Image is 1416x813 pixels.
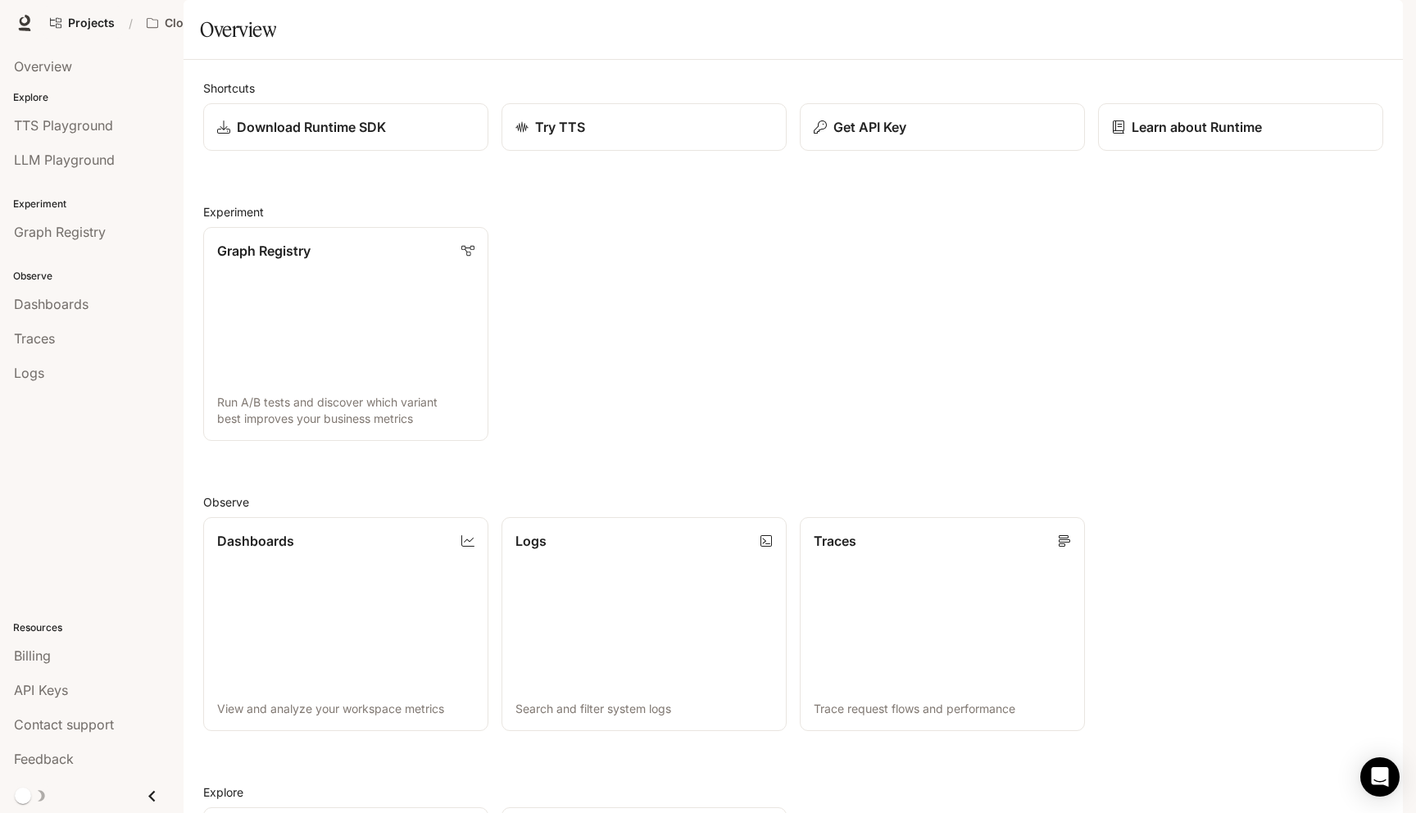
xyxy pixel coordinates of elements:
p: Graph Registry [217,241,311,261]
a: Download Runtime SDK [203,103,488,151]
span: Projects [68,16,115,30]
p: Dashboards [217,531,294,551]
p: Clone Voice Tests [165,16,256,30]
p: Logs [515,531,547,551]
a: LogsSearch and filter system logs [501,517,787,731]
p: View and analyze your workspace metrics [217,701,474,717]
p: Try TTS [535,117,585,137]
h2: Observe [203,493,1383,511]
p: Trace request flows and performance [814,701,1071,717]
p: Download Runtime SDK [237,117,386,137]
button: Get API Key [800,103,1085,151]
button: All workspaces [139,7,282,39]
a: Go to projects [43,7,122,39]
div: Open Intercom Messenger [1360,757,1400,797]
p: Search and filter system logs [515,701,773,717]
p: Get API Key [833,117,906,137]
h2: Shortcuts [203,79,1383,97]
a: TracesTrace request flows and performance [800,517,1085,731]
p: Run A/B tests and discover which variant best improves your business metrics [217,394,474,427]
h1: Overview [200,13,276,46]
h2: Experiment [203,203,1383,220]
a: Try TTS [501,103,787,151]
p: Traces [814,531,856,551]
a: DashboardsView and analyze your workspace metrics [203,517,488,731]
div: / [122,15,139,32]
p: Learn about Runtime [1132,117,1262,137]
h2: Explore [203,783,1383,801]
a: Learn about Runtime [1098,103,1383,151]
a: Graph RegistryRun A/B tests and discover which variant best improves your business metrics [203,227,488,441]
